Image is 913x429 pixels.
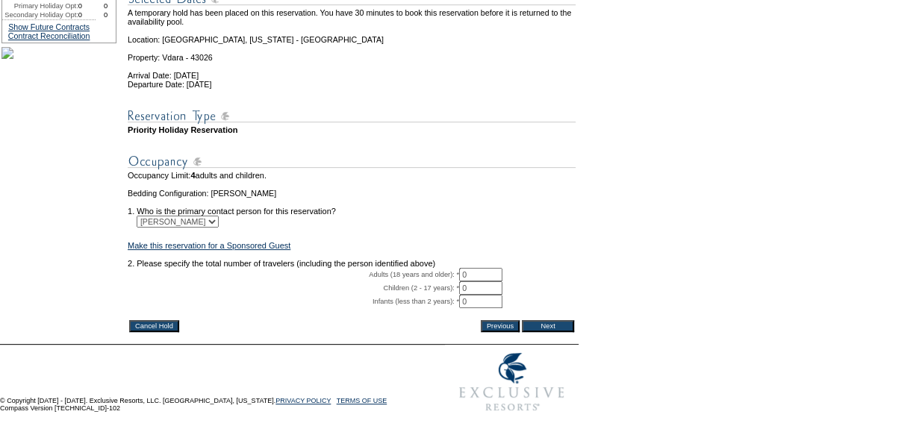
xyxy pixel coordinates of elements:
img: RDM_dest1_shells_test.jpg [1,47,13,59]
td: 2. Please specify the total number of travelers (including the person identified above) [128,259,576,268]
td: Infants (less than 2 years): * [128,295,459,308]
input: Next [522,320,574,332]
td: Secondary Holiday Opt: [2,10,78,19]
img: Exclusive Resorts [445,345,579,419]
img: subTtlOccupancy.gif [128,152,576,171]
td: Priority Holiday Reservation [128,125,576,134]
td: Primary Holiday Opt: [2,1,78,10]
img: subTtlResType.gif [128,107,576,125]
td: A temporary hold has been placed on this reservation. You have 30 minutes to book this reservatio... [128,8,576,26]
td: 0 [78,10,96,19]
input: Previous [481,320,520,332]
a: Show Future Contracts [8,22,90,31]
a: Make this reservation for a Sponsored Guest [128,241,290,250]
td: Children (2 - 17 years): * [128,281,459,295]
span: 4 [190,171,195,180]
td: Occupancy Limit: adults and children. [128,171,576,180]
td: 0 [96,1,116,10]
td: Adults (18 years and older): * [128,268,459,281]
a: TERMS OF USE [337,397,387,404]
td: Departure Date: [DATE] [128,80,576,89]
td: Location: [GEOGRAPHIC_DATA], [US_STATE] - [GEOGRAPHIC_DATA] [128,26,576,44]
td: Bedding Configuration: [PERSON_NAME] [128,189,576,198]
td: Arrival Date: [DATE] [128,62,576,80]
td: 0 [78,1,96,10]
input: Cancel Hold [129,320,179,332]
td: 0 [96,10,116,19]
td: 1. Who is the primary contact person for this reservation? [128,198,576,216]
a: PRIVACY POLICY [275,397,331,404]
a: Contract Reconciliation [8,31,90,40]
td: Property: Vdara - 43026 [128,44,576,62]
